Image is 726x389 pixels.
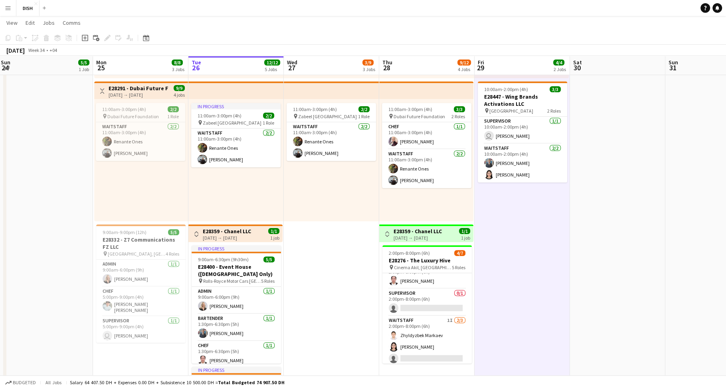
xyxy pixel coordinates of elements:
span: Sun [669,59,678,66]
div: [DATE] → [DATE] [109,92,168,98]
span: Week 34 [26,47,46,53]
span: 30 [572,63,582,72]
div: 4 Jobs [458,66,471,72]
span: Rolls-Royce Motor Cars [GEOGRAPHIC_DATA], [GEOGRAPHIC_DATA] - E11, Between 2 and 3 Interchange - ... [203,278,261,284]
app-card-role: Waitstaff2/210:00am-2:00pm (4h)[PERSON_NAME][PERSON_NAME] [478,144,567,183]
div: 3 Jobs [172,66,184,72]
span: 2:00pm-8:00pm (6h) [389,250,430,256]
span: Total Budgeted 74 907.50 DH [218,379,285,385]
span: Cinema Akil, [GEOGRAPHIC_DATA] - Warehouse [STREET_ADDRESS] [394,264,452,270]
div: 1 Job [79,66,89,72]
app-card-role: Waitstaff2/211:00am-3:00pm (4h)Renante Ones[PERSON_NAME] [96,122,185,161]
span: 2/2 [168,106,179,112]
app-card-role: Chef1/11:30pm-6:30pm (5h)[PERSON_NAME] [192,341,281,368]
span: Zabeel [GEOGRAPHIC_DATA] [298,113,357,119]
h3: E28359 - Chanel LLC [203,228,251,235]
div: [DATE] [6,46,25,54]
app-job-card: 11:00am-3:00pm (4h)2/2 Zabeel [GEOGRAPHIC_DATA]1 RoleWaitstaff2/211:00am-3:00pm (4h)Renante Ones[... [287,103,376,161]
h3: E28400 - Event House ([DEMOGRAPHIC_DATA] Only) [192,263,281,278]
span: Edit [26,19,35,26]
span: 11:00am-3:00pm (4h) [388,106,432,112]
span: Sun [1,59,10,66]
app-card-role: Commis Chef1/12:00pm-8:00pm (6h)[PERSON_NAME] [382,262,472,289]
a: Edit [22,18,38,28]
span: All jobs [44,379,63,385]
span: Dubai Future Foundation [394,113,445,119]
span: [GEOGRAPHIC_DATA], [GEOGRAPHIC_DATA] [108,251,166,257]
span: Wed [287,59,297,66]
app-job-card: 11:00am-3:00pm (4h)3/3 Dubai Future Foundation2 RolesChef1/111:00am-3:00pm (4h)[PERSON_NAME]Waits... [382,103,471,188]
span: 9/9 [174,85,185,91]
button: DISH [16,0,40,16]
app-job-card: In progress11:00am-3:00pm (4h)2/2 Zabeel [GEOGRAPHIC_DATA]1 RoleWaitstaff2/211:00am-3:00pm (4h)Re... [191,103,281,167]
span: Budgeted [13,380,36,385]
span: 1 Role [263,120,274,126]
app-card-role: Waitstaff2/211:00am-3:00pm (4h)Renante Ones[PERSON_NAME] [382,149,471,188]
app-card-role: Waitstaff1I2/32:00pm-8:00pm (6h)Zhyldyzbek Markaev[PERSON_NAME] [382,316,472,366]
span: Sat [573,59,582,66]
app-card-role: Supervisor1/110:00am-2:00pm (4h) [PERSON_NAME] [478,117,567,144]
span: 2/2 [358,106,370,112]
div: In progress [192,245,281,252]
span: 1/1 [268,228,279,234]
span: 11:00am-3:00pm (4h) [102,106,146,112]
span: 4/4 [553,60,564,65]
app-card-role: Supervisor1/15:00pm-9:00pm (4h) [PERSON_NAME] [96,316,186,343]
span: Comms [63,19,81,26]
a: Comms [59,18,84,28]
div: Salary 64 407.50 DH + Expenses 0.00 DH + Subsistence 10 500.00 DH = [70,379,285,385]
app-job-card: 2:00pm-8:00pm (6h)4/7E28276 - The Luxury Hive Cinema Akil, [GEOGRAPHIC_DATA] - Warehouse [STREET_... [382,245,472,363]
span: Mon [96,59,107,66]
span: 31 [667,63,678,72]
span: 3/9 [362,60,374,65]
div: 3 Jobs [363,66,375,72]
h3: E28332 - Z7 Communications FZ LLC [96,236,186,250]
app-card-role: Bartender1/11:30pm-6:30pm (5h)[PERSON_NAME] [192,314,281,341]
span: 2 Roles [547,108,561,114]
h3: E28447 - Wing Brands Activations LLC [478,93,567,107]
div: 1 job [461,234,470,241]
span: Jobs [43,19,55,26]
div: [DATE] → [DATE] [203,235,251,241]
app-card-role: Waitstaff2/211:00am-3:00pm (4h)Renante Ones[PERSON_NAME] [191,129,281,167]
a: Jobs [40,18,58,28]
a: View [3,18,21,28]
app-job-card: 9:00am-9:00pm (12h)5/5E28332 - Z7 Communications FZ LLC [GEOGRAPHIC_DATA], [GEOGRAPHIC_DATA]4 Rol... [96,224,186,343]
span: 9/12 [457,60,471,65]
span: Fri [478,59,484,66]
span: Dubai Future Foundation [107,113,159,119]
app-card-role: Chef1/15:00pm-9:00pm (4h)[PERSON_NAME] [PERSON_NAME] [96,287,186,316]
span: Tue [192,59,201,66]
span: 27 [286,63,297,72]
div: [DATE] → [DATE] [394,235,442,241]
div: 5 Jobs [265,66,280,72]
span: 4/7 [454,250,465,256]
div: 4 jobs [174,91,185,98]
span: 3/3 [550,86,561,92]
div: In progress [191,103,281,109]
app-card-role: Chef1/111:00am-3:00pm (4h)[PERSON_NAME] [382,122,471,149]
span: 5 Roles [261,278,275,284]
span: 1 Role [167,113,179,119]
span: 3/3 [454,106,465,112]
span: Thu [382,59,392,66]
span: 5 Roles [452,264,465,270]
div: In progress [192,367,281,373]
app-job-card: 10:00am-2:00pm (4h)3/3E28447 - Wing Brands Activations LLC [GEOGRAPHIC_DATA]2 RolesSupervisor1/11... [478,81,567,183]
app-job-card: 11:00am-3:00pm (4h)2/2 Dubai Future Foundation1 RoleWaitstaff2/211:00am-3:00pm (4h)Renante Ones[P... [96,103,185,161]
span: 5/5 [168,229,179,235]
span: View [6,19,18,26]
app-card-role: Waitstaff2/211:00am-3:00pm (4h)Renante Ones[PERSON_NAME] [287,122,376,161]
span: [GEOGRAPHIC_DATA] [489,108,533,114]
span: 12/12 [264,60,280,65]
div: In progress9:00am-6:30pm (9h30m)5/5E28400 - Event House ([DEMOGRAPHIC_DATA] Only) Rolls-Royce Mot... [192,245,281,363]
span: 11:00am-3:00pm (4h) [293,106,337,112]
span: 5/5 [78,60,89,65]
span: 2 Roles [451,113,465,119]
span: 10:00am-2:00pm (4h) [484,86,528,92]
